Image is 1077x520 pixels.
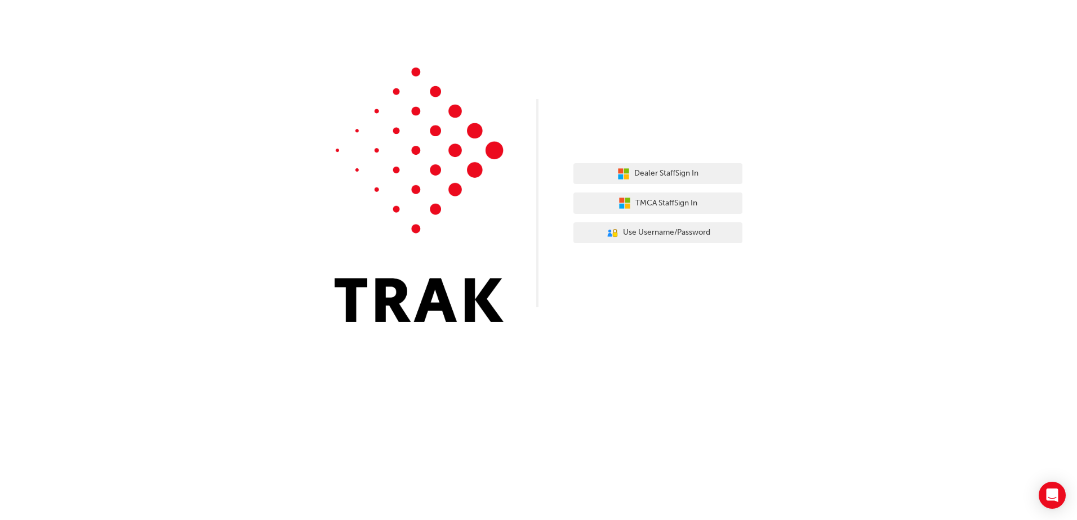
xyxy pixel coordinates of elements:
[573,222,742,244] button: Use Username/Password
[573,192,742,214] button: TMCA StaffSign In
[623,226,710,239] span: Use Username/Password
[1039,482,1066,509] div: Open Intercom Messenger
[573,163,742,185] button: Dealer StaffSign In
[635,197,697,210] span: TMCA Staff Sign In
[634,167,698,180] span: Dealer Staff Sign In
[335,68,504,322] img: Trak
